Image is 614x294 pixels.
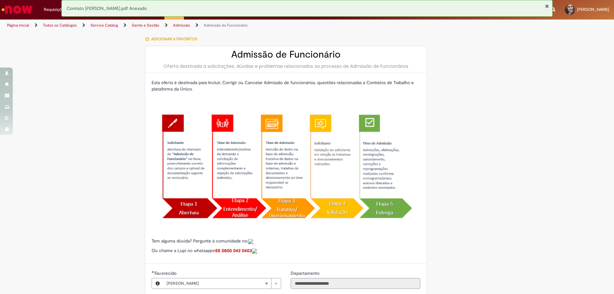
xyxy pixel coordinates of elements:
button: Favorecido, Visualizar este registro Renata Luciane De Souza Faria Conrado [152,278,163,289]
span: Requisições [44,6,66,13]
span: Adicionar a Favoritos [151,36,197,42]
span: Obrigatório Preenchido [152,271,154,273]
div: Oferta destinada a solicitações, dúvidas e problemas relacionados ao processo de Admissão de Func... [152,63,420,69]
a: Admissão de Funcionário [204,23,248,28]
button: Fechar Notificação [545,4,549,9]
a: Página inicial [7,23,29,28]
button: Adicionar a Favoritos [145,32,201,46]
img: sys_attachment.do [248,239,253,244]
a: Admissão [173,23,190,28]
abbr: Limpar campo Favorecido [262,278,271,289]
a: Gente e Gestão [132,23,159,28]
span: [PERSON_NAME] [167,278,265,289]
p: Ou chame a Lupi no whatsapp [152,247,420,254]
a: [PERSON_NAME]Limpar campo Favorecido [163,278,281,289]
a: Service Catalog [91,23,118,28]
ul: Trilhas de página [5,20,405,31]
span: [PERSON_NAME] [577,7,609,12]
a: Colabora [248,238,253,244]
a: +55 0800 042 0403 [213,248,257,253]
h2: Admissão de Funcionário [152,49,420,60]
span: Necessários - Favorecido [154,270,178,276]
img: sys_attachment.do [252,249,257,254]
a: Todos os Catálogos [43,23,77,28]
p: Esta oferta é destinada para Incluir, Corrigir ou Cancelar Admissão de funcionários, questões rel... [152,79,420,92]
img: ServiceNow [1,3,34,16]
input: Departamento [291,278,420,289]
span: Contrato [PERSON_NAME].pdf Anexado [67,5,147,11]
p: Tem alguma dúvida? Pergunte à comunidade no: [152,238,420,244]
label: Somente leitura - Departamento [291,270,321,276]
